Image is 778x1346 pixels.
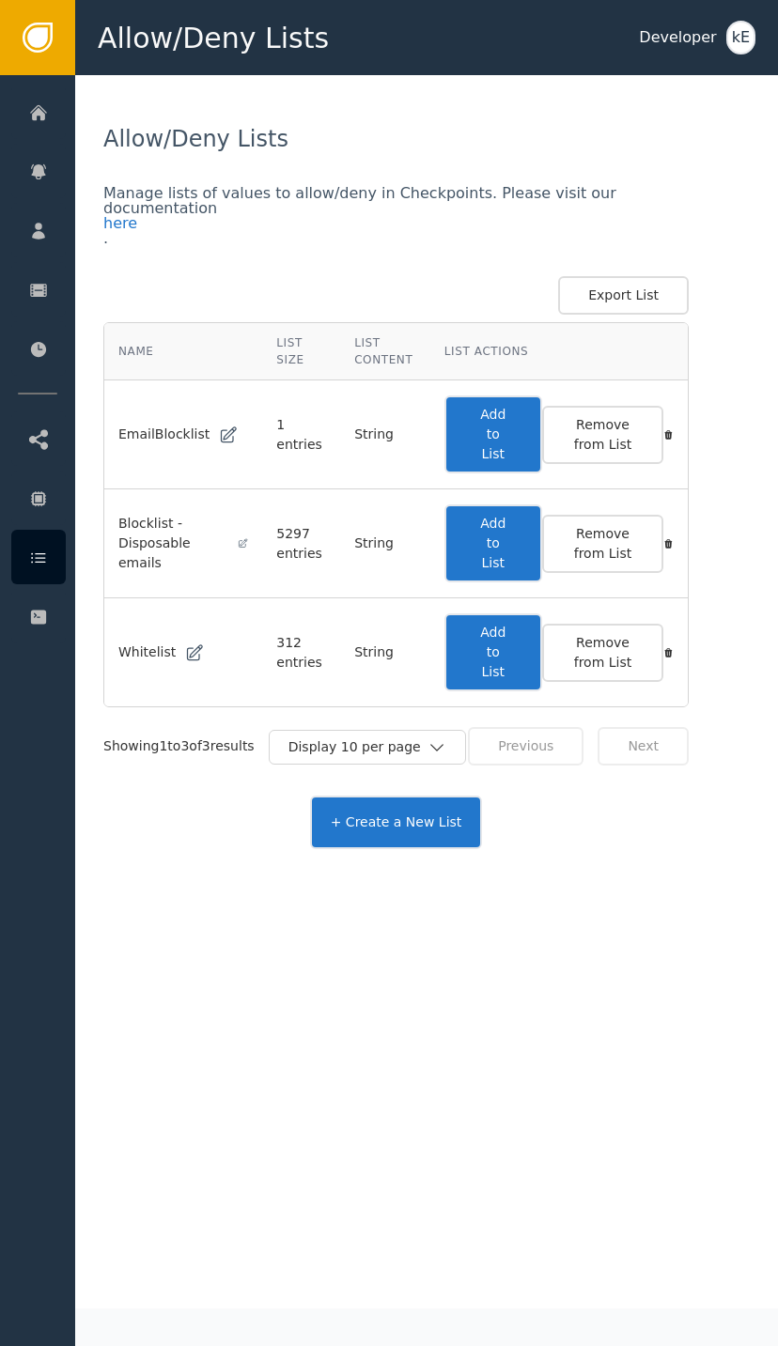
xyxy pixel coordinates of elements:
button: Export List [558,276,689,315]
button: Add to List [444,613,542,691]
span: Allow/Deny Lists [103,126,288,152]
span: Whitelist [118,642,176,662]
span: Allow/Deny Lists [98,17,329,59]
div: Display 10 per page [288,737,428,757]
div: 312 entries [276,633,326,673]
div: 5297 entries [276,524,326,564]
a: here [103,216,689,231]
th: List Content [340,323,430,380]
th: List Size [262,323,340,380]
span: Blocklist - Disposable emails [118,514,228,573]
button: Display 10 per page [269,730,466,765]
div: Developer [639,26,716,49]
div: String [354,642,416,662]
button: + Create a New List [310,796,483,849]
button: kE [726,21,755,54]
button: Add to List [444,504,542,582]
button: Remove from List [542,515,664,573]
div: String [354,425,416,444]
th: Name [104,323,262,380]
button: Remove from List [542,624,664,682]
div: Manage lists of values to allow/deny in Checkpoints. Please visit our documentation . [103,186,689,246]
th: List Actions [430,323,688,380]
button: Add to List [444,395,542,473]
div: Showing 1 to 3 of 3 results [103,736,255,756]
div: String [354,534,416,553]
button: Remove from List [542,406,664,464]
span: EmailBlocklist [118,425,210,444]
div: 1 entries [276,415,326,455]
